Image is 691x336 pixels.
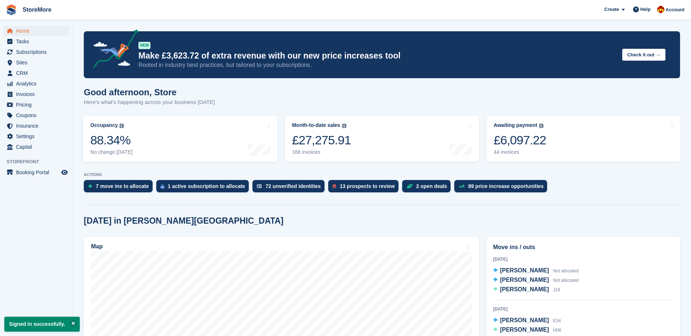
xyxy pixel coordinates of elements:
span: [PERSON_NAME] [500,277,549,283]
span: Storefront [7,158,72,165]
a: menu [4,57,69,68]
div: 2 open deals [416,183,447,189]
h2: Map [91,243,103,250]
p: Here's what's happening across your business [DATE] [84,98,215,107]
div: Awaiting payment [494,122,537,128]
span: Analytics [16,79,60,89]
p: Rooted in industry best practices, but tailored to your subscriptions. [138,61,616,69]
span: Settings [16,131,60,141]
img: deal-1b604bf984904fb50ccaf53a9ad4b4a5d6e5aea283cecdc64d6e3604feb123c2.svg [407,184,413,189]
a: 7 move ins to allocate [84,180,156,196]
span: Account [666,6,684,13]
a: menu [4,100,69,110]
a: menu [4,89,69,99]
span: Insurance [16,121,60,131]
a: 89 price increase opportunities [454,180,551,196]
span: Help [640,6,651,13]
h1: Good afternoon, Store [84,87,215,97]
span: Capital [16,142,60,152]
a: menu [4,47,69,57]
a: menu [4,121,69,131]
div: NEW [138,42,150,49]
a: 72 unverified identities [252,180,328,196]
span: [PERSON_NAME] [500,327,549,333]
span: Booking Portal [16,167,60,177]
span: J16 [553,287,560,292]
a: StoreMore [20,4,54,16]
div: [DATE] [493,306,673,312]
img: price_increase_opportunities-93ffe204e8149a01c8c9dc8f82e8f89637d9d84a8eef4429ea346261dce0b2c0.svg [459,185,464,188]
span: Not allocated [553,268,578,273]
div: 168 invoices [292,149,351,155]
a: Month-to-date sales £27,275.91 168 invoices [285,116,479,162]
div: [DATE] [493,256,673,263]
div: 7 move ins to allocate [96,183,149,189]
div: Occupancy [90,122,118,128]
img: icon-info-grey-7440780725fd019a000dd9b08b2336e03edf1995a4989e88bcd33f0948082b44.svg [342,124,346,128]
img: icon-info-grey-7440780725fd019a000dd9b08b2336e03edf1995a4989e88bcd33f0948082b44.svg [539,124,543,128]
h2: [DATE] in [PERSON_NAME][GEOGRAPHIC_DATA] [84,216,283,226]
img: Store More Team [657,6,664,13]
p: Signed in successfully. [4,317,80,332]
span: Subscriptions [16,47,60,57]
div: Month-to-date sales [292,122,340,128]
img: active_subscription_to_allocate_icon-d502201f5373d7db506a760aba3b589e785aa758c864c3986d89f69b8ff3... [161,184,164,189]
a: 13 prospects to review [328,180,402,196]
a: [PERSON_NAME] Not allocated [493,266,579,276]
img: prospect-51fa495bee0391a8d652442698ab0144808aea92771e9ea1ae160a38d050c398.svg [333,184,336,188]
a: menu [4,142,69,152]
a: menu [4,167,69,177]
button: Check it out → [622,49,666,61]
a: menu [4,79,69,89]
span: Tasks [16,36,60,47]
a: Occupancy 88.34% No change [DATE] [83,116,278,162]
a: menu [4,36,69,47]
h2: Move ins / outs [493,243,673,252]
p: ACTIONS [84,172,680,177]
a: [PERSON_NAME] J16 [493,285,560,295]
div: 1 active subscription to allocate [168,183,245,189]
span: E34 [553,318,561,323]
span: [PERSON_NAME] [500,317,549,323]
div: 44 invoices [494,149,546,155]
span: Coupons [16,110,60,120]
div: 89 price increase opportunities [468,183,543,189]
div: £27,275.91 [292,133,351,148]
div: 72 unverified identities [266,183,321,189]
div: £6,097.22 [494,133,546,148]
a: Preview store [60,168,69,177]
span: [PERSON_NAME] [500,267,549,273]
a: menu [4,110,69,120]
span: Create [604,6,619,13]
p: Make £3,623.72 of extra revenue with our new price increases tool [138,51,616,61]
div: 88.34% [90,133,133,148]
img: move_ins_to_allocate_icon-fdf77a2bb77ea45bf5b3d319d69a93e2d87916cf1d5bf7949dd705db3b84f3ca.svg [88,184,92,188]
span: Home [16,26,60,36]
a: [PERSON_NAME] H08 [493,325,561,335]
a: menu [4,131,69,141]
img: icon-info-grey-7440780725fd019a000dd9b08b2336e03edf1995a4989e88bcd33f0948082b44.svg [119,124,124,128]
a: [PERSON_NAME] Not allocated [493,276,579,285]
span: H08 [553,328,561,333]
img: price-adjustments-announcement-icon-8257ccfd72463d97f412b2fc003d46551f7dbcb40ab6d574587a9cd5c0d94... [87,29,138,71]
img: stora-icon-8386f47178a22dfd0bd8f6a31ec36ba5ce8667c1dd55bd0f319d3a0aa187defe.svg [6,4,17,15]
div: 13 prospects to review [340,183,395,189]
span: [PERSON_NAME] [500,286,549,292]
img: verify_identity-adf6edd0f0f0b5bbfe63781bf79b02c33cf7c696d77639b501bdc392416b5a36.svg [257,184,262,188]
span: Invoices [16,89,60,99]
span: Not allocated [553,278,578,283]
a: Awaiting payment £6,097.22 44 invoices [486,116,681,162]
a: 1 active subscription to allocate [156,180,252,196]
span: Sites [16,57,60,68]
a: menu [4,68,69,78]
a: menu [4,26,69,36]
span: CRM [16,68,60,78]
a: 2 open deals [402,180,455,196]
span: Pricing [16,100,60,110]
div: No change [DATE] [90,149,133,155]
a: [PERSON_NAME] E34 [493,316,561,325]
